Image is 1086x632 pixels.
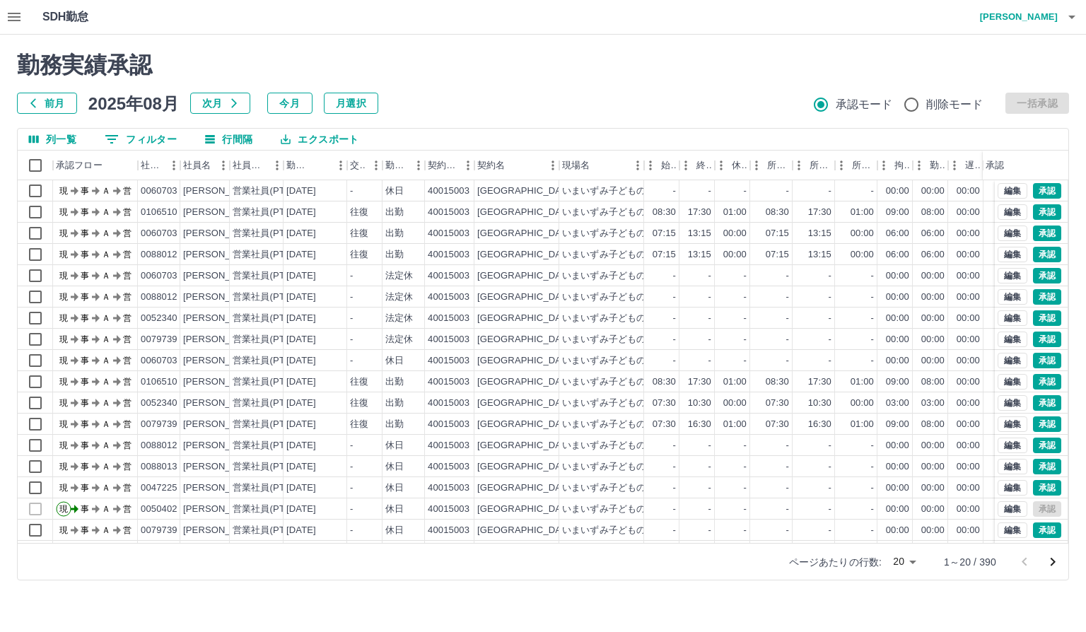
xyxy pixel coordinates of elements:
[750,151,793,180] div: 所定開始
[542,155,564,176] button: メニュー
[1033,226,1061,241] button: 承認
[233,375,307,389] div: 営業社員(PT契約)
[123,207,132,217] text: 営
[123,292,132,302] text: 営
[385,269,413,283] div: 法定休
[233,333,307,346] div: 営業社員(PT契約)
[286,269,316,283] div: [DATE]
[233,227,307,240] div: 営業社員(PT契約)
[708,354,711,368] div: -
[141,333,177,346] div: 0079739
[957,354,980,368] div: 00:00
[673,354,676,368] div: -
[1033,416,1061,432] button: 承認
[102,356,110,365] text: Ａ
[871,354,874,368] div: -
[957,291,980,304] div: 00:00
[688,227,711,240] div: 13:15
[998,522,1027,538] button: 編集
[930,151,945,180] div: 勤務
[102,292,110,302] text: Ａ
[810,151,832,180] div: 所定終業
[957,227,980,240] div: 00:00
[998,289,1027,305] button: 編集
[286,312,316,325] div: [DATE]
[921,291,945,304] div: 00:00
[233,312,307,325] div: 営業社員(PT契約)
[123,271,132,281] text: 営
[350,185,353,198] div: -
[310,156,330,175] button: ソート
[81,334,89,344] text: 事
[59,292,68,302] text: 現
[562,248,655,262] div: いまいずみ子どもの家
[385,151,408,180] div: 勤務区分
[477,185,575,198] div: [GEOGRAPHIC_DATA]
[871,269,874,283] div: -
[59,228,68,238] text: 現
[350,206,368,219] div: 往復
[233,248,307,262] div: 営業社員(PT契約)
[562,333,655,346] div: いまいずみ子どもの家
[194,129,264,150] button: 行間隔
[428,248,469,262] div: 40015003
[767,151,790,180] div: 所定開始
[233,354,307,368] div: 営業社員(PT契約)
[998,459,1027,474] button: 編集
[59,356,68,365] text: 現
[183,375,260,389] div: [PERSON_NAME]
[957,312,980,325] div: 00:00
[233,291,307,304] div: 営業社員(PT契約)
[887,551,921,572] div: 20
[286,185,316,198] div: [DATE]
[886,354,909,368] div: 00:00
[829,269,831,283] div: -
[88,93,179,114] h5: 2025年08月
[474,151,559,180] div: 契約名
[190,93,250,114] button: 次月
[81,313,89,323] text: 事
[921,185,945,198] div: 00:00
[324,93,378,114] button: 月選択
[286,375,316,389] div: [DATE]
[766,206,789,219] div: 08:30
[385,354,404,368] div: 休日
[477,269,575,283] div: [GEOGRAPHIC_DATA]
[477,227,575,240] div: [GEOGRAPHIC_DATA]
[183,151,211,180] div: 社員名
[1033,247,1061,262] button: 承認
[428,206,469,219] div: 40015003
[998,501,1027,517] button: 編集
[871,291,874,304] div: -
[708,333,711,346] div: -
[477,291,575,304] div: [GEOGRAPHIC_DATA]
[1033,459,1061,474] button: 承認
[347,151,383,180] div: 交通費
[141,151,163,180] div: 社員番号
[998,226,1027,241] button: 編集
[141,354,177,368] div: 0060703
[886,248,909,262] div: 06:00
[708,185,711,198] div: -
[562,354,655,368] div: いまいずみ子どもの家
[957,185,980,198] div: 00:00
[913,151,948,180] div: 勤務
[786,185,789,198] div: -
[385,227,404,240] div: 出勤
[123,228,132,238] text: 営
[886,269,909,283] div: 00:00
[59,250,68,259] text: 現
[56,151,103,180] div: 承認フロー
[679,151,715,180] div: 終業
[998,374,1027,390] button: 編集
[286,291,316,304] div: [DATE]
[562,227,655,240] div: いまいずみ子どもの家
[673,291,676,304] div: -
[286,206,316,219] div: [DATE]
[744,269,747,283] div: -
[183,185,260,198] div: [PERSON_NAME]
[836,96,893,113] span: 承認モード
[477,151,505,180] div: 契約名
[829,354,831,368] div: -
[183,206,260,219] div: [PERSON_NAME]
